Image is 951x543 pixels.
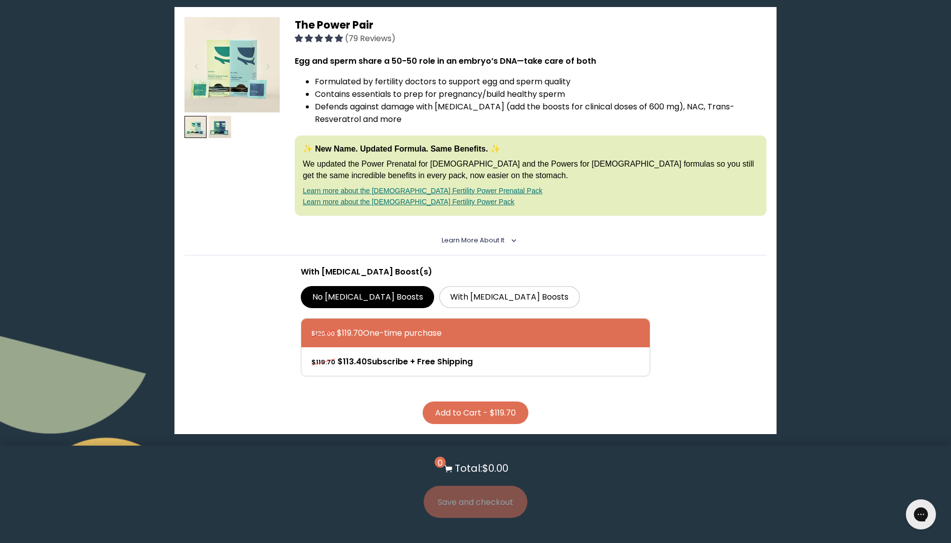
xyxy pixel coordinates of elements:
[301,286,434,308] label: No [MEDICAL_DATA] Boosts
[295,18,373,32] span: The Power Pair
[901,496,941,533] iframe: Gorgias live chat messenger
[439,286,580,308] label: With [MEDICAL_DATA] Boosts
[315,100,767,125] li: Defends against damage with [MEDICAL_DATA] (add the boosts for clinical doses of 600 mg), NAC, Tr...
[423,401,528,424] button: Add to Cart - $119.70
[442,236,504,244] span: Learn More About it
[301,265,650,278] p: With [MEDICAL_DATA] Boost(s)
[303,145,500,153] strong: ✨ New Name. Updated Formula. Same Benefits. ✨
[303,159,758,181] p: We updated the Power Prenatal for [DEMOGRAPHIC_DATA] and the Powers for [DEMOGRAPHIC_DATA] formul...
[295,33,345,44] span: 4.92 stars
[315,88,767,100] li: Contains essentials to prep for pregnancy/build healthy sperm
[315,75,767,88] li: Formulated by fertility doctors to support egg and sperm quality
[184,116,207,139] img: thumbnail image
[435,457,446,468] span: 0
[345,33,396,44] span: (79 Reviews)
[442,236,509,245] summary: Learn More About it <
[424,486,527,518] button: Save and checkout
[295,55,596,67] strong: Egg and sperm share a 50-50 role in an embryo’s DNA—take care of both
[455,461,508,476] p: Total: $0.00
[209,116,231,139] img: thumbnail image
[303,187,542,195] a: Learn more about the [DEMOGRAPHIC_DATA] Fertility Power Prenatal Pack
[184,17,280,112] img: thumbnail image
[507,238,516,243] i: <
[303,198,514,206] a: Learn more about the [DEMOGRAPHIC_DATA] Fertility Power Pack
